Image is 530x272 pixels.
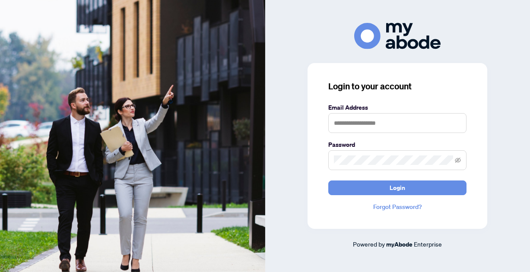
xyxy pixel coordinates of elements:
[353,240,385,248] span: Powered by
[328,202,467,212] a: Forgot Password?
[354,23,441,49] img: ma-logo
[328,180,467,195] button: Login
[455,157,461,163] span: eye-invisible
[414,240,442,248] span: Enterprise
[390,181,405,195] span: Login
[328,103,467,112] label: Email Address
[328,140,467,149] label: Password
[386,240,413,249] a: myAbode
[328,80,467,92] h3: Login to your account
